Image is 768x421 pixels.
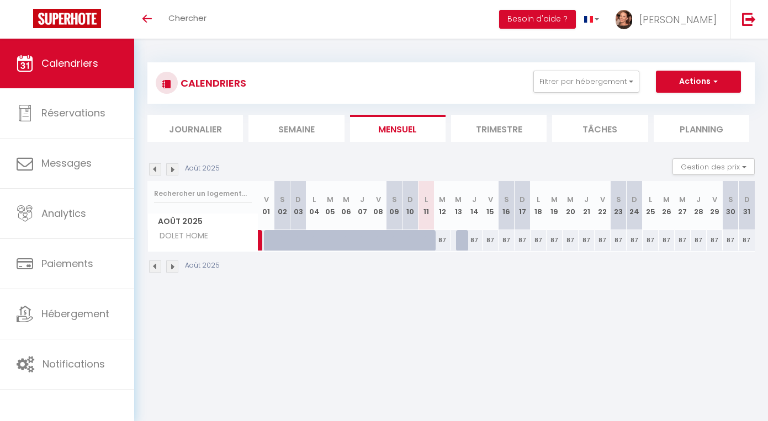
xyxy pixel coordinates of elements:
[654,115,749,142] li: Planning
[258,181,274,230] th: 01
[504,194,509,205] abbr: S
[679,194,686,205] abbr: M
[455,194,462,205] abbr: M
[290,181,306,230] th: 03
[691,230,707,251] div: 87
[178,71,246,95] h3: CALENDRIERS
[499,230,515,251] div: 87
[280,194,285,205] abbr: S
[675,230,691,251] div: 87
[563,181,579,230] th: 20
[537,194,540,205] abbr: L
[150,230,211,242] span: DOLET HOME
[595,230,611,251] div: 87
[728,194,733,205] abbr: S
[563,230,579,251] div: 87
[600,194,605,205] abbr: V
[707,230,723,251] div: 87
[649,194,652,205] abbr: L
[483,181,499,230] th: 15
[739,230,755,251] div: 87
[659,230,675,251] div: 87
[392,194,397,205] abbr: S
[616,194,621,205] abbr: S
[33,9,101,28] img: Super Booking
[168,12,206,24] span: Chercher
[338,181,354,230] th: 06
[322,181,338,230] th: 05
[248,115,344,142] li: Semaine
[627,230,643,251] div: 87
[439,194,446,205] abbr: M
[616,10,632,29] img: ...
[712,194,717,205] abbr: V
[515,230,531,251] div: 87
[148,214,258,230] span: Août 2025
[551,194,558,205] abbr: M
[185,260,220,271] p: Août 2025
[691,181,707,230] th: 28
[472,194,476,205] abbr: J
[306,181,322,230] th: 04
[467,181,483,230] th: 14
[739,181,755,230] th: 31
[675,181,691,230] th: 27
[370,181,386,230] th: 08
[579,230,595,251] div: 87
[531,230,547,251] div: 87
[435,181,451,230] th: 12
[643,230,659,251] div: 87
[451,181,467,230] th: 13
[547,181,563,230] th: 19
[488,194,493,205] abbr: V
[742,12,756,26] img: logout
[343,194,349,205] abbr: M
[643,181,659,230] th: 25
[567,194,574,205] abbr: M
[467,230,483,251] div: 87
[531,181,547,230] th: 18
[295,194,301,205] abbr: D
[264,194,269,205] abbr: V
[639,13,717,26] span: [PERSON_NAME]
[376,194,381,205] abbr: V
[499,10,576,29] button: Besoin d'aide ?
[656,71,741,93] button: Actions
[402,181,419,230] th: 10
[419,181,435,230] th: 11
[185,163,220,174] p: Août 2025
[147,115,243,142] li: Journalier
[313,194,316,205] abbr: L
[425,194,428,205] abbr: L
[483,230,499,251] div: 87
[584,194,589,205] abbr: J
[327,194,333,205] abbr: M
[41,156,92,170] span: Messages
[611,230,627,251] div: 87
[627,181,643,230] th: 24
[451,115,547,142] li: Trimestre
[360,194,364,205] abbr: J
[659,181,675,230] th: 26
[611,181,627,230] th: 23
[723,181,739,230] th: 30
[579,181,595,230] th: 21
[41,307,109,321] span: Hébergement
[707,181,723,230] th: 29
[696,194,701,205] abbr: J
[154,184,252,204] input: Rechercher un logement...
[407,194,413,205] abbr: D
[41,257,93,270] span: Paiements
[595,181,611,230] th: 22
[723,230,739,251] div: 87
[350,115,446,142] li: Mensuel
[672,158,755,175] button: Gestion des prix
[515,181,531,230] th: 17
[41,206,86,220] span: Analytics
[274,181,290,230] th: 02
[386,181,402,230] th: 09
[41,56,98,70] span: Calendriers
[520,194,525,205] abbr: D
[41,106,105,120] span: Réservations
[43,357,105,371] span: Notifications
